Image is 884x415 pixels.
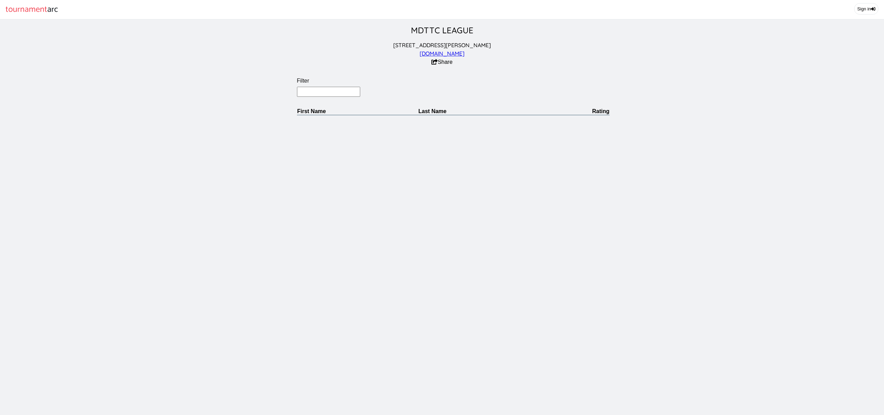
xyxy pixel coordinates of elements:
th: Last Name [418,108,537,115]
a: tournamentarc [6,3,58,16]
a: MDTTC LEAGUE [411,25,473,35]
label: Filter [297,78,610,84]
button: Share [431,59,453,65]
th: First Name [297,108,418,115]
th: Rating [537,108,609,115]
a: [DOMAIN_NAME] [420,50,464,57]
span: arc [47,3,58,16]
a: Sign in [854,3,878,15]
span: tournament [6,3,47,16]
